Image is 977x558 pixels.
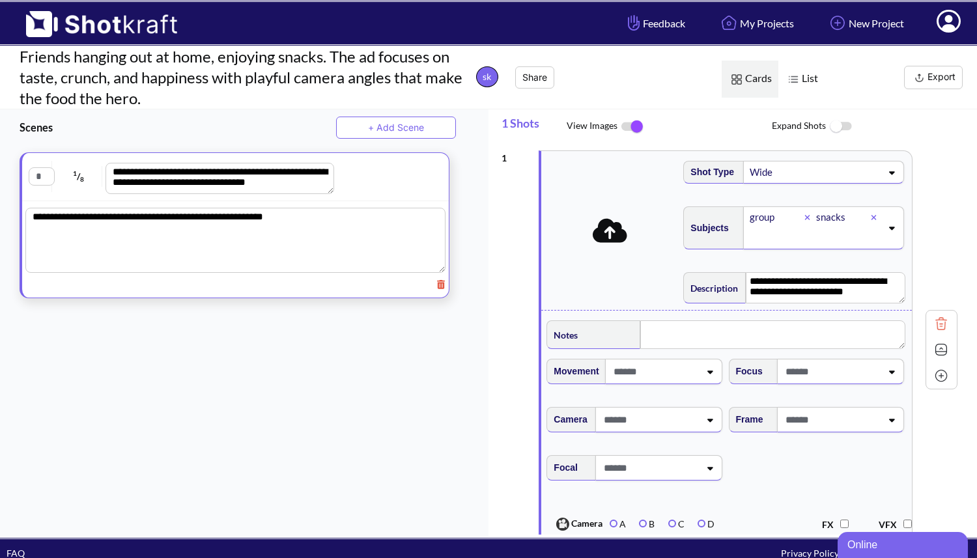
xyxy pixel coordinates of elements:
[718,12,740,34] img: Home Icon
[336,117,456,139] button: + Add Scene
[553,514,571,534] img: Camera Icon
[73,169,77,177] span: 1
[827,12,849,34] img: Add Icon
[708,6,804,40] a: My Projects
[728,71,745,88] img: Card Icon
[838,529,970,558] iframe: chat widget
[502,109,567,144] span: 1 Shots
[547,457,578,479] span: Focal
[476,66,498,87] span: sk
[772,113,977,141] span: Expand Shots
[551,514,603,534] span: Camera
[684,217,728,239] span: Subjects
[668,518,685,529] label: C
[748,163,814,181] div: Wide
[547,324,578,346] span: Notes
[748,208,804,226] div: group
[904,66,963,89] button: Export
[729,361,763,382] span: Focus
[911,70,927,86] img: Export Icon
[515,66,554,89] button: Share
[698,518,715,529] label: D
[684,161,734,183] span: Shot Type
[729,409,763,430] span: Frame
[610,518,626,529] label: A
[879,519,903,530] span: VFX
[547,409,587,430] span: Camera
[502,144,532,165] div: 1
[785,71,802,88] img: List Icon
[625,12,643,34] img: Hand Icon
[20,120,336,135] h3: Scenes
[931,314,951,333] img: Trash Icon
[931,340,951,359] img: Contract Icon
[617,113,647,140] img: ToggleOn Icon
[778,61,825,98] span: List
[567,113,772,140] span: View Images
[815,208,870,226] div: snacks
[817,6,914,40] a: New Project
[722,61,778,98] span: Cards
[684,277,738,299] span: Description
[547,361,599,382] span: Movement
[80,175,84,183] span: 8
[625,16,685,31] span: Feedback
[826,113,855,141] img: ToggleOff Icon
[55,166,102,187] span: /
[639,518,655,529] label: B
[822,519,840,530] span: FX
[931,366,951,385] img: Add Icon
